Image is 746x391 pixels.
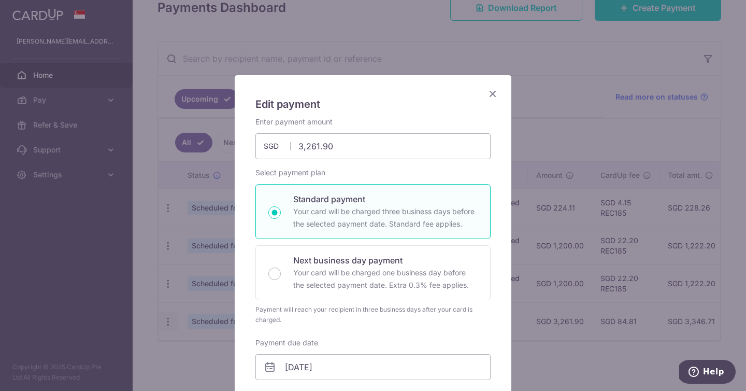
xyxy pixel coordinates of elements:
[255,96,491,113] h5: Edit payment
[293,205,478,230] p: Your card will be charged three business days before the selected payment date. Standard fee appl...
[293,193,478,205] p: Standard payment
[255,117,333,127] label: Enter payment amount
[255,354,491,380] input: DD / MM / YYYY
[486,88,499,100] button: Close
[255,133,491,159] input: 0.00
[255,167,325,178] label: Select payment plan
[679,360,736,386] iframe: Opens a widget where you can find more information
[293,254,478,267] p: Next business day payment
[264,141,291,151] span: SGD
[255,304,491,325] div: Payment will reach your recipient in three business days after your card is charged.
[255,338,318,348] label: Payment due date
[293,267,478,291] p: Your card will be charged one business day before the selected payment date. Extra 0.3% fee applies.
